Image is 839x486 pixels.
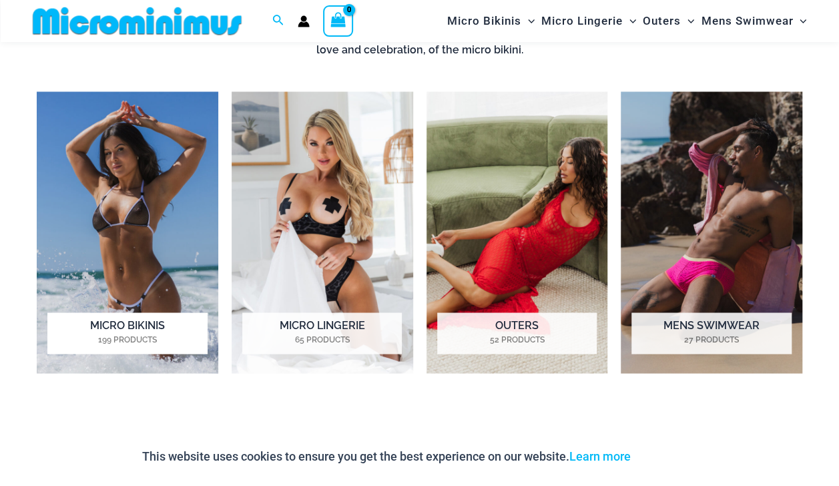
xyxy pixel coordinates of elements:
a: Visit product category Micro Bikinis [37,91,218,373]
img: Outers [427,91,608,373]
h2: Mens Swimwear [631,312,791,354]
a: Search icon link [272,13,284,29]
img: Micro Lingerie [232,91,413,373]
span: Menu Toggle [681,4,694,38]
a: Learn more [569,449,631,463]
h2: Micro Bikinis [47,312,207,354]
mark: 27 Products [631,334,791,346]
span: Mens Swimwear [701,4,793,38]
a: Visit product category Mens Swimwear [621,91,802,373]
mark: 52 Products [437,334,597,346]
a: Micro BikinisMenu ToggleMenu Toggle [444,4,538,38]
img: MM SHOP LOGO FLAT [27,6,247,36]
span: Menu Toggle [623,4,636,38]
span: Outers [643,4,681,38]
a: View Shopping Cart, empty [323,5,354,36]
mark: 199 Products [47,334,207,346]
span: Menu Toggle [521,4,535,38]
img: Micro Bikinis [37,91,218,373]
h2: Micro Lingerie [242,312,402,354]
span: Micro Bikinis [447,4,521,38]
a: OutersMenu ToggleMenu Toggle [639,4,697,38]
a: Visit product category Micro Lingerie [232,91,413,373]
p: This website uses cookies to ensure you get the best experience on our website. [142,447,631,467]
span: Micro Lingerie [541,4,623,38]
span: Menu Toggle [793,4,806,38]
img: Mens Swimwear [621,91,802,373]
button: Accept [641,441,697,473]
a: Mens SwimwearMenu ToggleMenu Toggle [697,4,810,38]
a: Account icon link [298,15,310,27]
mark: 65 Products [242,334,402,346]
h2: Outers [437,312,597,354]
a: Micro LingerieMenu ToggleMenu Toggle [538,4,639,38]
a: Visit product category Outers [427,91,608,373]
nav: Site Navigation [442,2,812,40]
